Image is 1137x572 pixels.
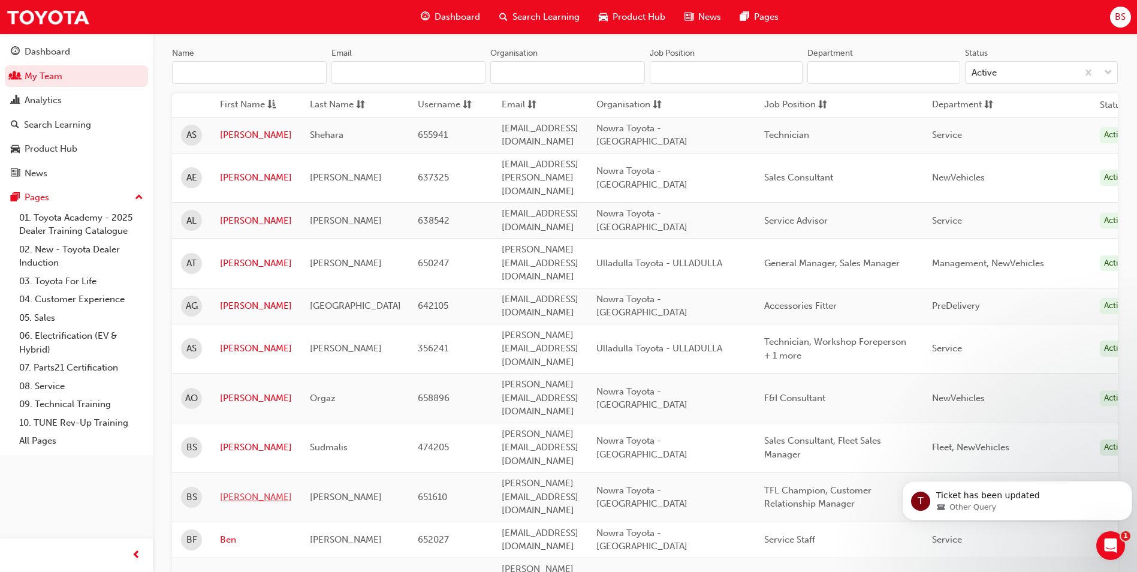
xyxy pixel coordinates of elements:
[596,208,687,233] span: Nowra Toyota - [GEOGRAPHIC_DATA]
[6,4,90,31] img: Trak
[1100,98,1125,112] th: Status
[613,10,665,24] span: Product Hub
[764,336,906,361] span: Technician, Workshop Foreperson + 1 more
[1100,390,1131,407] div: Active
[11,144,20,155] span: car-icon
[220,214,292,228] a: [PERSON_NAME]
[310,130,343,140] span: Shehara
[14,377,148,396] a: 08. Service
[932,300,980,311] span: PreDelivery
[310,172,382,183] span: [PERSON_NAME]
[25,45,70,59] div: Dashboard
[1100,213,1131,229] div: Active
[186,490,197,504] span: BS
[435,10,480,24] span: Dashboard
[675,5,731,29] a: news-iconNews
[596,165,687,190] span: Nowra Toyota - [GEOGRAPHIC_DATA]
[186,257,197,270] span: AT
[932,215,962,226] span: Service
[331,47,352,59] div: Email
[14,327,148,359] a: 06. Electrification (EV & Hybrid)
[932,98,998,113] button: Departmentsorting-icon
[220,490,292,504] a: [PERSON_NAME]
[14,272,148,291] a: 03. Toyota For Life
[650,61,803,84] input: Job Position
[502,208,578,233] span: [EMAIL_ADDRESS][DOMAIN_NAME]
[418,258,449,269] span: 650247
[596,98,650,113] span: Organisation
[418,393,450,404] span: 658896
[764,215,828,226] span: Service Advisor
[25,142,77,156] div: Product Hub
[932,442,1009,453] span: Fleet, NewVehicles
[1104,65,1112,81] span: down-icon
[310,98,376,113] button: Last Namesorting-icon
[764,485,871,510] span: TFL Champion, Customer Relationship Manager
[5,162,148,185] a: News
[807,47,853,59] div: Department
[596,98,662,113] button: Organisationsorting-icon
[14,209,148,240] a: 01. Toyota Academy - 2025 Dealer Training Catalogue
[932,343,962,354] span: Service
[310,393,336,404] span: Orgaz
[356,98,365,113] span: sorting-icon
[5,186,148,209] button: Pages
[684,10,693,25] span: news-icon
[490,5,589,29] a: search-iconSearch Learning
[596,294,687,318] span: Nowra Toyota - [GEOGRAPHIC_DATA]
[310,492,382,502] span: [PERSON_NAME]
[186,533,197,547] span: BF
[764,130,809,140] span: Technician
[185,392,198,405] span: AO
[25,167,47,180] div: News
[418,130,448,140] span: 655941
[25,191,49,204] div: Pages
[310,534,382,545] span: [PERSON_NAME]
[932,130,962,140] span: Service
[764,435,881,460] span: Sales Consultant, Fleet Sales Manager
[807,61,960,84] input: Department
[596,123,687,147] span: Nowra Toyota - [GEOGRAPHIC_DATA]
[502,294,578,318] span: [EMAIL_ADDRESS][DOMAIN_NAME]
[220,533,292,547] a: Ben
[5,65,148,88] a: My Team
[14,309,148,327] a: 05. Sales
[5,138,148,160] a: Product Hub
[502,123,578,147] span: [EMAIL_ADDRESS][DOMAIN_NAME]
[972,66,997,80] div: Active
[135,190,143,206] span: up-icon
[740,10,749,25] span: pages-icon
[11,120,19,131] span: search-icon
[418,172,449,183] span: 637325
[11,47,20,58] span: guage-icon
[11,168,20,179] span: news-icon
[220,171,292,185] a: [PERSON_NAME]
[754,10,779,24] span: Pages
[220,128,292,142] a: [PERSON_NAME]
[11,192,20,203] span: pages-icon
[502,98,525,113] span: Email
[1100,341,1131,357] div: Active
[418,98,484,113] button: Usernamesorting-icon
[220,441,292,454] a: [PERSON_NAME]
[764,258,900,269] span: General Manager, Sales Manager
[650,47,695,59] div: Job Position
[596,258,722,269] span: Ulladulla Toyota - ULLADULLA
[186,441,197,454] span: BS
[418,98,460,113] span: Username
[172,47,194,59] div: Name
[764,300,837,311] span: Accessories Fitter
[220,299,292,313] a: [PERSON_NAME]
[599,10,608,25] span: car-icon
[24,118,91,132] div: Search Learning
[132,548,141,563] span: prev-icon
[1110,7,1131,28] button: BS
[1100,255,1131,272] div: Active
[502,159,578,197] span: [EMAIL_ADDRESS][PERSON_NAME][DOMAIN_NAME]
[502,244,578,282] span: [PERSON_NAME][EMAIL_ADDRESS][DOMAIN_NAME]
[14,395,148,414] a: 09. Technical Training
[932,393,985,404] span: NewVehicles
